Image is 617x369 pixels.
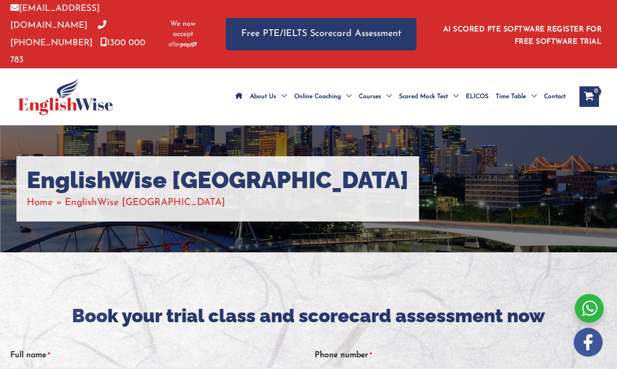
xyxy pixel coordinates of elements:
span: Menu Toggle [341,79,352,115]
h2: Book your trial class and scorecard assessment now [10,304,607,328]
span: Time Table [496,79,526,115]
span: Scored Mock Test [399,79,448,115]
a: Scored Mock TestMenu Toggle [395,79,462,115]
span: Contact [544,79,566,115]
a: Time TableMenu Toggle [492,79,540,115]
a: 1300 000 783 [10,39,146,64]
aside: Header Widget 1 [437,17,607,51]
h1: EnglishWise [GEOGRAPHIC_DATA] [27,167,409,194]
span: Menu Toggle [448,79,459,115]
span: About Us [250,79,276,115]
label: Phone number [315,347,372,364]
a: [PHONE_NUMBER] [10,21,106,47]
a: [EMAIL_ADDRESS][DOMAIN_NAME] [10,4,100,30]
a: Free PTE/IELTS Scorecard Assessment [226,18,416,50]
a: Online CoachingMenu Toggle [291,79,355,115]
img: cropped-ew-logo [18,78,113,115]
a: Contact [540,79,569,115]
a: View Shopping Cart, empty [579,86,599,107]
span: Menu Toggle [276,79,287,115]
a: ELICOS [462,79,492,115]
span: EnglishWise [GEOGRAPHIC_DATA] [65,198,225,208]
a: AI SCORED PTE SOFTWARE REGISTER FOR FREE SOFTWARE TRIAL [443,26,602,46]
a: About UsMenu Toggle [246,79,291,115]
span: ELICOS [466,79,488,115]
span: We now accept [166,19,200,40]
span: Courses [359,79,381,115]
img: white-facebook.png [574,328,603,357]
a: CoursesMenu Toggle [355,79,395,115]
span: Menu Toggle [526,79,537,115]
a: Home [27,198,53,208]
span: Menu Toggle [381,79,392,115]
img: Afterpay-Logo [169,42,197,47]
span: Online Coaching [294,79,341,115]
nav: Breadcrumbs [27,194,409,211]
nav: Site Navigation: Main Menu [232,79,569,115]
